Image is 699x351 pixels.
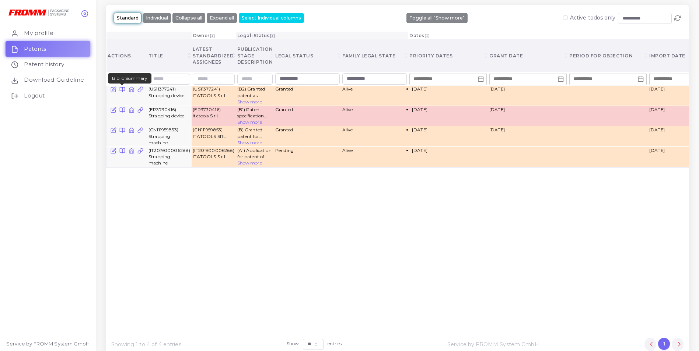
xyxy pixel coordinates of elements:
li: Service by FROMM System GmbH [6,340,90,347]
li: [DATE] [412,86,484,92]
div: Search for option [342,73,407,85]
a: National Register Site [129,127,134,133]
td: Pending [274,146,341,167]
div: Publication stage description [237,46,273,65]
span: (B2) Granted patent as second publication (A1) Application published [237,86,273,99]
button: Go to page 1 [658,338,670,350]
a: Biblio Summary [119,106,125,113]
a: Filter by Questel Unique Family ID [137,106,143,113]
a: logo [8,9,74,17]
input: Search for option [344,74,396,84]
a: Filter by Questel Unique Family ID [137,147,143,154]
a: Edit [111,106,116,113]
td: Alive [341,85,408,106]
a: National Register Site [129,86,134,92]
td: Granted [274,126,341,147]
button: Collapse all [172,13,205,23]
img: logo [8,10,69,16]
div: Legal status [275,53,340,59]
div: Family legal state [342,53,407,59]
div: Title [148,53,190,59]
a: Show more [237,99,262,104]
span: My profile [24,29,53,37]
span: Showing 1 to 4 of 4 entries [111,341,181,348]
div: Search for option [275,73,340,85]
span: (EP3730416) Strapping device [148,107,184,118]
a: Patents [6,41,90,57]
a: Filter by Questel Unique Family ID [137,127,143,133]
a: Edit [111,127,116,133]
td: (CN111959853) ITATOOLS SRL [192,126,236,147]
a: My profile [6,25,90,41]
a: Filter by Questel Unique Family ID [137,86,143,92]
span: (US11377241) Strapping device [148,86,184,98]
div: Period for objection [569,53,647,59]
button: Standard [114,13,141,23]
span: (B) Granted patent for invention (A) Published application [237,127,273,139]
a: Show more [237,119,262,125]
label: Active todos only [570,15,615,20]
td: Granted [274,85,341,106]
li: [DATE] [412,106,484,113]
a: Refresh page [674,14,681,21]
div: Biblio Summary [108,73,151,84]
td: [DATE] [488,85,568,106]
button: Toggle all "Show more" [406,13,468,23]
span: (B1) Patent specification (A1) Application published with search report [237,106,273,119]
div: Actions [108,53,146,59]
a: Biblio Summary [119,147,125,154]
span: Patent history [24,60,64,68]
span: (A1) Application for patent of invention [237,147,273,160]
a: Show more [237,140,262,145]
ul: Pagination [644,338,684,351]
div: Priority dates [409,53,487,59]
label: Show [287,340,299,347]
li: [DATE] [412,127,484,133]
div: Owner [193,32,234,39]
label: entries [328,340,342,347]
a: Edit [111,86,116,92]
button: Individual [143,13,171,23]
span: Service by FROMM System GmbH [447,341,539,348]
span: (CN111959853) Strapping machine [148,127,178,145]
button: Select Individual columns [239,13,304,23]
td: Alive [341,146,408,167]
a: Show more [237,160,262,166]
td: (IT201900006288) ITATOOLS S.r.L. [192,146,236,167]
div: Grant date [489,53,567,59]
td: Granted [274,106,341,126]
td: Alive [341,126,408,147]
button: Expand all [207,13,237,23]
a: Download Guideline [6,72,90,88]
a: National Register Site [129,147,134,154]
span: (IT201900006288) Strapping machine [148,148,190,166]
a: Patent history [6,57,90,72]
td: (EP3730416) Itatools S.r.l. [192,106,236,126]
td: Alive [341,106,408,126]
a: Edit [111,147,116,154]
span: Patents [24,45,46,53]
div: Legal-Status [237,32,407,39]
td: [DATE] [488,106,568,126]
a: Biblio Summary [119,127,125,133]
li: [DATE] [412,147,484,153]
input: Search for option [277,74,329,84]
td: (US11377241) ITATOOLS S.r.l. [192,85,236,106]
a: Logout [6,88,90,103]
td: [DATE] [488,126,568,147]
div: Latest standardized assignees [193,46,234,65]
a: National Register Site [129,106,134,113]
